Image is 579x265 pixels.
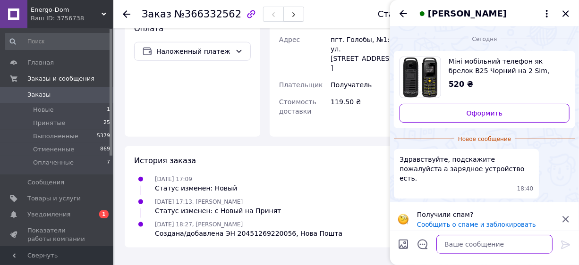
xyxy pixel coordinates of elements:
[454,135,515,143] span: Новое сообщение
[400,155,533,183] span: Здравствуйте, подскажите пожалуйста а зарядное устройство есть.
[394,34,575,43] div: 12.10.2025
[403,57,438,98] img: 6765315560_w640_h640_mini-mobilnyj-telefon.jpg
[155,221,243,228] span: [DATE] 18:27, [PERSON_NAME]
[31,6,102,14] span: Energo-Dom
[417,238,429,250] button: Открыть шаблоны ответов
[329,31,398,76] div: пгт. Голобы, №1: ул. [STREET_ADDRESS]
[155,183,237,193] div: Статус изменен: Новый
[398,214,409,225] img: :face_with_monocle:
[279,36,300,43] span: Адрес
[155,199,243,205] span: [DATE] 17:13, [PERSON_NAME]
[417,221,536,228] button: Сообщить о спаме и заблокировать
[33,132,78,141] span: Выполненные
[468,35,501,43] span: Сегодня
[107,106,110,114] span: 1
[31,14,113,23] div: Ваш ID: 3756738
[378,9,441,19] div: Статус заказа
[103,119,110,127] span: 25
[428,8,507,20] span: [PERSON_NAME]
[449,80,474,89] span: 520 ₴
[155,206,281,215] div: Статус изменен: с Новый на Принят
[155,176,192,182] span: [DATE] 17:09
[107,158,110,167] span: 7
[279,98,316,115] span: Стоимость доставки
[560,8,571,19] button: Закрыть
[400,104,570,123] a: Оформить
[279,81,323,89] span: Плательщик
[33,119,66,127] span: Принятые
[33,158,74,167] span: Оплаченные
[329,76,398,93] div: Получатель
[156,46,231,57] span: Наложенный платеж
[27,226,87,243] span: Показатели работы компании
[27,75,94,83] span: Заказы и сообщения
[27,58,54,67] span: Главная
[33,106,54,114] span: Новые
[329,93,398,120] div: 119.50 ₴
[99,210,109,218] span: 1
[517,185,534,193] span: 18:40 12.10.2025
[27,178,64,187] span: Сообщения
[134,156,196,165] span: История заказа
[5,33,111,50] input: Поиск
[33,145,74,154] span: Отмененные
[174,8,241,20] span: №366332562
[123,9,130,19] div: Вернуться назад
[155,229,342,238] div: Создана/добавлена ЭН 20451269220056, Нова Пошта
[417,210,554,219] p: Получили спам?
[97,132,110,141] span: 5379
[400,57,570,98] a: Посмотреть товар
[142,8,171,20] span: Заказ
[398,8,409,19] button: Назад
[27,194,81,203] span: Товары и услуги
[27,91,51,99] span: Заказы
[417,8,553,20] button: [PERSON_NAME]
[134,24,163,33] span: Оплата
[100,145,110,154] span: 869
[449,57,562,75] span: Міні мобільний телефон як брелок B25 Чорний на 2 Sim, розмір як запальничка!
[27,210,70,219] span: Уведомления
